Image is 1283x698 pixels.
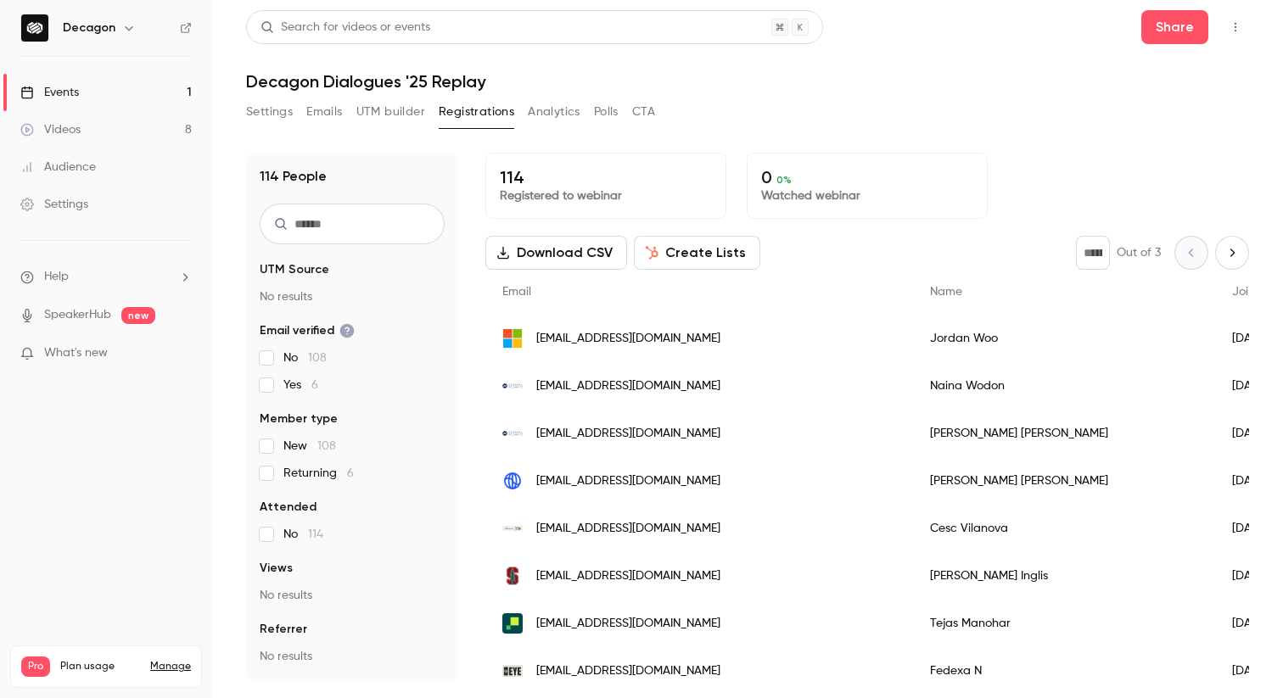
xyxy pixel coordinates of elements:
[536,520,720,538] span: [EMAIL_ADDRESS][DOMAIN_NAME]
[536,662,720,680] span: [EMAIL_ADDRESS][DOMAIN_NAME]
[260,288,445,305] p: No results
[913,600,1215,647] div: Tejas Manohar
[913,362,1215,410] div: Naina Wodon
[283,465,354,482] span: Returning
[121,307,155,324] span: new
[356,98,425,126] button: UTM builder
[21,656,50,677] span: Pro
[502,286,531,298] span: Email
[761,167,973,187] p: 0
[536,425,720,443] span: [EMAIL_ADDRESS][DOMAIN_NAME]
[502,471,523,491] img: watershedclimate.com
[171,346,192,361] iframe: Noticeable Trigger
[776,174,792,186] span: 0 %
[60,660,140,673] span: Plan usage
[63,20,115,36] h6: Decagon
[1117,244,1161,261] p: Out of 3
[502,423,523,444] img: generalatlantic.com
[632,98,655,126] button: CTA
[502,376,523,396] img: generalatlantic.com
[260,166,327,187] h1: 114 People
[283,349,327,366] span: No
[246,71,1249,92] h1: Decagon Dialogues '25 Replay
[306,98,342,126] button: Emails
[502,665,523,678] img: rograc.com
[260,322,355,339] span: Email verified
[528,98,580,126] button: Analytics
[44,306,111,324] a: SpeakerHub
[311,379,318,391] span: 6
[1215,236,1249,270] button: Next page
[260,261,445,665] section: facet-groups
[1141,10,1208,44] button: Share
[913,552,1215,600] div: [PERSON_NAME] Inglis
[260,648,445,665] p: No results
[485,236,627,270] button: Download CSV
[913,647,1215,695] div: Fedexa N
[260,587,445,604] p: No results
[20,121,81,138] div: Videos
[283,438,336,455] span: New
[536,567,720,585] span: [EMAIL_ADDRESS][DOMAIN_NAME]
[502,566,523,586] img: alumni.stanford.edu
[44,268,69,286] span: Help
[317,440,336,452] span: 108
[761,187,973,204] p: Watched webinar
[308,352,327,364] span: 108
[283,377,318,394] span: Yes
[260,410,338,427] span: Member type
[20,159,96,176] div: Audience
[594,98,619,126] button: Polls
[44,344,108,362] span: What's new
[260,499,317,516] span: Attended
[308,528,323,540] span: 114
[536,615,720,633] span: [EMAIL_ADDRESS][DOMAIN_NAME]
[536,472,720,490] span: [EMAIL_ADDRESS][DOMAIN_NAME]
[502,526,523,531] img: agentstudio.io
[283,526,323,543] span: No
[246,98,293,126] button: Settings
[347,467,354,479] span: 6
[913,315,1215,362] div: Jordan Woo
[20,84,79,101] div: Events
[913,505,1215,552] div: Cesc Vilanova
[439,98,514,126] button: Registrations
[500,187,712,204] p: Registered to webinar
[536,377,720,395] span: [EMAIL_ADDRESS][DOMAIN_NAME]
[21,14,48,42] img: Decagon
[634,236,760,270] button: Create Lists
[913,410,1215,457] div: [PERSON_NAME] [PERSON_NAME]
[20,196,88,213] div: Settings
[913,457,1215,505] div: [PERSON_NAME] [PERSON_NAME]
[930,286,962,298] span: Name
[260,560,293,577] span: Views
[261,19,430,36] div: Search for videos or events
[502,613,523,634] img: hightouch.com
[502,328,523,349] img: microsoft.com
[20,268,192,286] li: help-dropdown-opener
[260,621,307,638] span: Referrer
[150,660,191,673] a: Manage
[500,167,712,187] p: 114
[536,330,720,348] span: [EMAIL_ADDRESS][DOMAIN_NAME]
[260,261,329,278] span: UTM Source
